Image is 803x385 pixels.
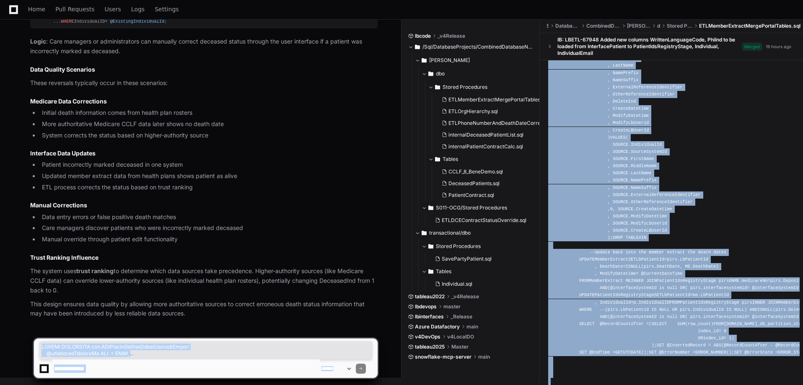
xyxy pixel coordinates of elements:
[699,23,800,29] span: ETLMemberExtractMergePortalTables.sql
[428,152,554,166] button: Tables
[422,228,427,238] svg: Directory
[438,129,555,141] button: internalDeceasedPatientList.sql
[415,313,444,320] span: lbinterfaces
[438,117,555,129] button: ETLPhoneNumberAndDeathDateCorrection.sql
[428,266,433,276] svg: Directory
[448,120,560,127] span: ETLPhoneNumberAndDeathDateCorrection.sql
[30,266,378,295] p: The system uses to determine which data sources take precedence. Higher-authority sources (like M...
[110,19,164,24] span: @ExistingIndividualId
[626,235,639,240] span: TABLE
[610,207,613,212] span: 0
[667,314,677,319] span: null
[451,293,479,300] span: _v4Release
[752,285,799,290] span: @interfaceSystemId
[600,307,757,312] span: --(pirs.LbPatientid IS NULL OR pirs.IndividualId IS NULL) AND
[41,344,370,357] span: LOREMI DOLORSITA con.ADIPiscinGelitseDdoeiUsmodtEmpori @utlaboreeTdoloreMa ALI = ENIM, @adminimve...
[422,55,427,65] svg: Directory
[55,7,94,12] span: Pull Requests
[39,212,378,222] li: Data entry errors or false positive death matches
[664,257,667,262] span: =
[680,285,685,290] span: OR
[443,303,461,310] span: master
[600,321,644,326] span: @RecordCountAfter
[443,156,458,163] span: Tables
[646,321,649,326] span: =
[442,281,472,287] span: Individual.sql
[30,201,378,209] h3: Manual Corrections
[627,23,650,29] span: [PERSON_NAME]
[448,96,548,103] span: ETLMemberExtractMergePortalTables.sql
[555,23,580,29] span: DatabaseProjects
[631,300,633,305] span: =
[415,303,437,310] span: lbdevops
[76,267,114,274] strong: trust ranking
[613,235,623,240] span: DROP
[39,160,378,170] li: Patient incorrectly marked deceased in one system
[30,300,378,319] p: This design ensures data quality by allowing more authoritative sources to correct erroneous deat...
[579,307,592,312] span: WHERE
[30,149,378,158] h3: Interface Data Updates
[654,293,662,298] span: SET
[39,223,378,233] li: Care managers discover patients who were incorrectly marked deceased
[651,321,667,326] span: SELECT
[422,67,547,80] button: dbo
[448,143,523,150] span: internalPatientContractCalc.sql
[28,7,45,12] span: Home
[448,132,523,138] span: internalDeceasedPatientList.sql
[432,253,535,265] button: SavePartyPatient.sql
[30,253,378,262] h2: Trust Ranking Influence
[557,36,742,57] div: IB: LBETL-67948 Added new columns WrittenLanguageCode, PhiInd to be loaded from InterfacePatient ...
[641,271,683,276] span: @CurrentDateTime
[610,135,626,140] span: VALUES
[422,265,540,278] button: Tables
[415,54,540,67] button: [PERSON_NAME]
[667,23,692,29] span: Stored Procedures
[436,204,507,211] span: S011-OCG/Stored Procedures
[436,243,481,250] span: Stored Procedures
[677,321,685,326] span: SUM
[432,278,535,290] button: Individual.sql
[39,171,378,181] li: Updated member extract data from health plans shows patient as alive
[39,119,378,129] li: More authoritative Medicare CCLF data later shows no death date
[422,240,540,253] button: Stored Procedures
[429,57,470,64] span: [PERSON_NAME]
[438,189,549,201] button: PatientContract.sql
[636,271,638,276] span: =
[547,23,549,29] span: Sql
[39,235,378,244] li: Manual override through patient edit functionality
[747,285,749,290] span: =
[690,293,693,298] span: =
[432,214,542,226] button: ETLDCEContractStatusOverride.sql
[438,178,549,189] button: DeceasedPatients.sql
[631,278,644,283] span: INNER
[752,314,799,319] span: @interfaceSystemId
[768,278,770,283] span: =
[438,141,555,152] button: internalPatientContractCalc.sql
[155,7,179,12] span: Settings
[628,257,636,262] span: SET
[428,203,433,213] svg: Directory
[670,300,680,305] span: FROM
[436,70,445,77] span: dbo
[39,108,378,118] li: Initial death information comes from health plan rosters
[442,217,526,224] span: ETLDCEContractStatusOverride.sql
[657,23,660,29] span: dbo
[415,42,420,52] svg: Directory
[451,313,472,320] span: _Release
[590,250,727,255] span: --Update back into the member extract the death dates
[442,256,492,262] span: SavePartyPatient.sql
[30,38,46,45] strong: Logic
[415,33,431,39] span: lbcode
[742,43,762,51] span: Merged
[30,37,378,56] p: : Care managers or administrators can manually correct deceased status through the user interface...
[579,293,595,298] span: UPDATE
[579,257,595,262] span: UPDATE
[30,78,378,88] p: These reversals typically occur in these scenarios:
[105,7,121,12] span: Users
[105,19,107,24] span: =
[641,235,646,240] span: IN
[435,154,440,164] svg: Directory
[30,97,378,106] h3: Medicare Data Corrections
[448,180,500,187] span: DeceasedPatients.sql
[415,226,540,240] button: transactional/dbo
